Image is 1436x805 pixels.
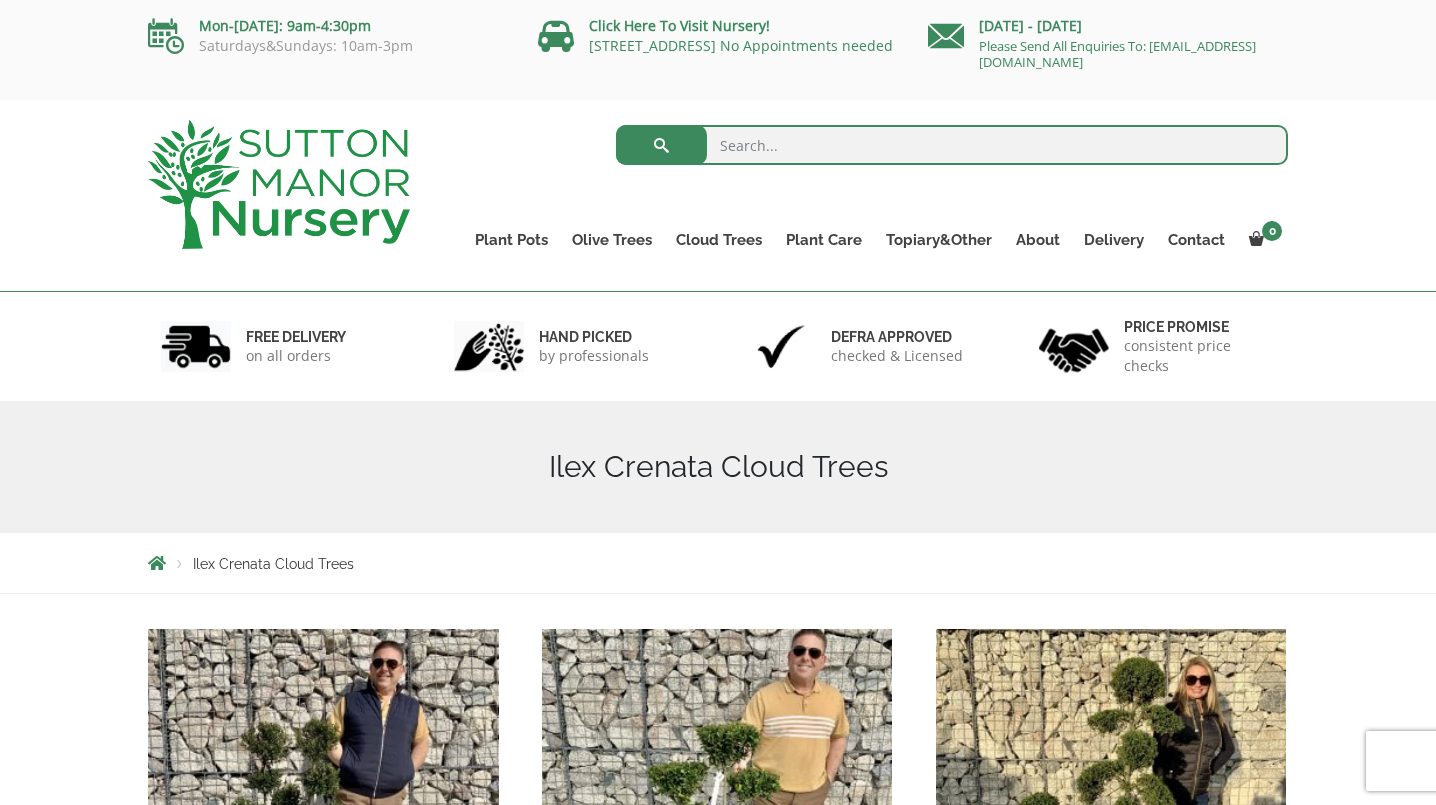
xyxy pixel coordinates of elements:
[539,328,649,346] h6: hand picked
[928,14,1288,38] p: [DATE] - [DATE]
[539,346,649,366] p: by professionals
[1004,226,1072,254] a: About
[1124,336,1276,376] p: consistent price checks
[831,346,963,366] p: checked & Licensed
[616,125,1289,165] input: Search...
[1039,316,1109,377] img: 4.jpg
[560,226,664,254] a: Olive Trees
[589,36,893,55] a: [STREET_ADDRESS] No Appointments needed
[1156,226,1237,254] a: Contact
[1237,226,1288,254] a: 0
[874,226,1004,254] a: Topiary&Other
[664,226,774,254] a: Cloud Trees
[161,321,231,372] img: 1.jpg
[589,16,770,35] a: Click Here To Visit Nursery!
[148,555,1288,571] nav: Breadcrumbs
[746,321,816,372] img: 3.jpg
[246,346,346,366] p: on all orders
[1072,226,1156,254] a: Delivery
[246,328,346,346] h6: FREE DELIVERY
[463,226,560,254] a: Plant Pots
[193,556,354,572] span: Ilex Crenata Cloud Trees
[831,328,963,346] h6: Defra approved
[774,226,874,254] a: Plant Care
[979,37,1256,71] a: Please Send All Enquiries To: [EMAIL_ADDRESS][DOMAIN_NAME]
[148,120,410,249] img: logo
[148,38,508,54] p: Saturdays&Sundays: 10am-3pm
[148,14,508,38] p: Mon-[DATE]: 9am-4:30pm
[1124,318,1276,336] h6: Price promise
[1262,221,1282,241] span: 0
[148,449,1288,485] h1: Ilex Crenata Cloud Trees
[454,321,524,372] img: 2.jpg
